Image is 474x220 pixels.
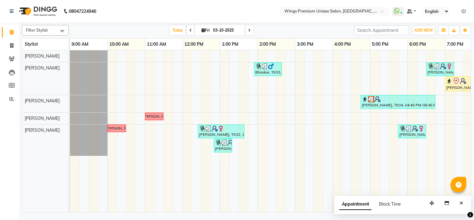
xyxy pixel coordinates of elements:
[211,26,242,35] input: 2025-10-03
[255,63,281,75] div: Bhaskar, TK03, 01:55 PM-02:40 PM, Hair Cut - [DEMOGRAPHIC_DATA] (Wash & Styling - Hair Styling - 3
[446,77,472,90] div: [PERSON_NAME], TK05, 07:00 PM-07:45 PM, Hair Cut - [DEMOGRAPHIC_DATA] (Wash & Styling) - Hair Sty...
[295,40,315,49] a: 3:00 PM
[198,125,244,137] div: [PERSON_NAME], TK02, 12:25 PM-01:40 PM, Eyebrow - THREADING,Wash & Blow Dry - Upto Waist - Hair S...
[354,25,409,35] input: Search Appointment
[333,40,352,49] a: 4:00 PM
[25,41,38,47] span: Stylist
[25,53,60,59] span: [PERSON_NAME]
[135,114,173,119] div: Late [PERSON_NAME]
[25,115,60,121] span: [PERSON_NAME]
[408,40,427,49] a: 6:00 PM
[399,125,425,137] div: [PERSON_NAME], TK06, 05:45 PM-06:30 PM, Nourishing Spa - Hair SPA ([DEMOGRAPHIC_DATA])
[25,127,60,133] span: [PERSON_NAME]
[108,40,130,49] a: 10:00 AM
[370,40,390,49] a: 5:00 PM
[339,199,372,210] span: Appointment
[200,28,211,33] span: Fri
[25,65,60,71] span: [PERSON_NAME]
[220,40,240,49] a: 1:00 PM
[214,140,232,151] div: [PERSON_NAME], TK01, 12:50 PM-01:20 PM, Wash & Blow Dry - Upto Shoulder - Hair Styling - 10
[145,40,168,49] a: 11:00 AM
[170,25,186,35] span: Today
[26,28,48,33] span: Filter Stylist
[445,40,465,49] a: 7:00 PM
[16,3,59,20] img: logo
[69,3,96,20] b: 08047224946
[97,125,136,131] div: Late [PERSON_NAME]
[70,40,90,49] a: 9:00 AM
[379,201,401,207] span: Block Time
[258,40,277,49] a: 2:00 PM
[361,96,435,108] div: [PERSON_NAME], TK04, 04:45 PM-06:45 PM, Natural Global Color - Upto Mid Back - Hair Colors - 68
[414,28,433,33] span: ADD NEW
[25,98,60,104] span: [PERSON_NAME]
[448,195,468,214] iframe: chat widget
[427,63,453,75] div: [PERSON_NAME], TK06, 06:30 PM-07:15 PM, Hair Cut - [DEMOGRAPHIC_DATA] (Wash & Styling - Hair Styl...
[413,26,434,35] button: ADD NEW
[183,40,205,49] a: 12:00 PM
